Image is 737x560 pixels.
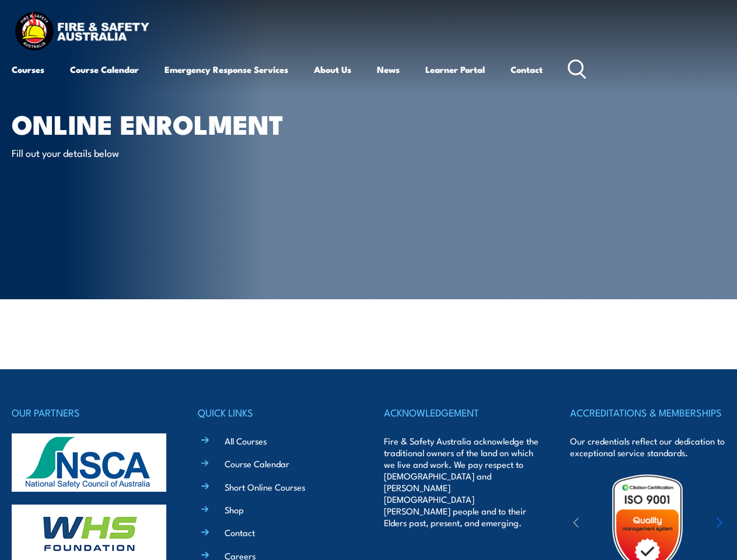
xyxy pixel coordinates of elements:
a: Learner Portal [425,55,485,83]
a: All Courses [225,435,267,447]
h4: ACKNOWLEDGEMENT [384,404,539,421]
a: Contact [225,526,255,538]
a: Courses [12,55,44,83]
a: Emergency Response Services [165,55,288,83]
h4: QUICK LINKS [198,404,353,421]
a: Contact [511,55,543,83]
h1: Online Enrolment [12,112,300,135]
a: News [377,55,400,83]
h4: ACCREDITATIONS & MEMBERSHIPS [570,404,725,421]
a: Short Online Courses [225,481,305,493]
a: Course Calendar [225,457,289,470]
a: Shop [225,503,244,516]
a: Course Calendar [70,55,139,83]
p: Our credentials reflect our dedication to exceptional service standards. [570,435,725,459]
p: Fill out your details below [12,146,225,159]
p: Fire & Safety Australia acknowledge the traditional owners of the land on which we live and work.... [384,435,539,528]
img: nsca-logo-footer [12,433,166,492]
a: About Us [314,55,351,83]
h4: OUR PARTNERS [12,404,167,421]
